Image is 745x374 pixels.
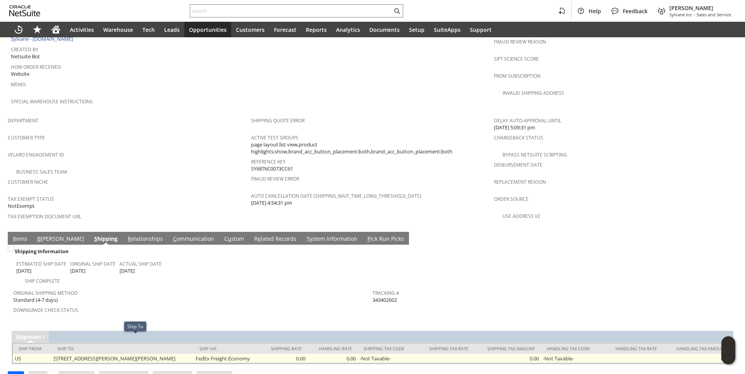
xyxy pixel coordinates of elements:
div: Handling Tax Code [547,346,597,351]
a: Ship Complete [25,278,60,284]
a: Department [8,117,38,124]
a: Communication [171,235,216,244]
span: [DATE] 5:09:31 pm [494,124,535,131]
span: Customers [236,26,265,33]
a: Home [47,22,65,37]
a: Tax Exempt Status [8,196,54,202]
div: Handling Tax Amount [669,346,726,351]
a: System Information [305,235,359,244]
span: page layout:list view,product highlights:show,brand_acc_button_placement:both,brand_acc_button_pl... [251,141,490,155]
a: From Subscription [494,73,541,79]
td: 0.00 [307,354,358,363]
span: [DATE] [120,267,135,275]
svg: Search [392,6,402,16]
td: 0.00 [663,354,732,363]
a: Shipping [92,235,120,244]
span: Feedback [623,7,648,15]
div: Handling Rate [313,346,352,351]
span: [DATE] [16,267,31,275]
span: - [693,12,695,17]
span: I [13,235,14,242]
a: Leads [159,22,184,37]
span: Reports [306,26,327,33]
span: 343402602 [372,296,397,304]
a: Original Ship Date [70,261,116,267]
svg: logo [9,5,40,16]
td: 0.00 [259,354,307,363]
span: Website [11,70,29,78]
span: [PERSON_NAME] [669,4,731,12]
a: Sylvane - [DOMAIN_NAME] [11,35,75,42]
span: B [37,235,41,242]
a: B[PERSON_NAME] [35,235,86,244]
td: 0.00 [474,354,541,363]
a: Opportunities [184,22,231,37]
a: Unrolled view on [723,233,733,243]
span: h [19,333,22,341]
span: y [310,235,312,242]
div: Ship To [57,346,187,351]
a: Chargeback Status [494,134,543,141]
td: FedEx Freight Economy [194,354,259,363]
span: Leads [164,26,180,33]
td: -Not Taxable- [358,354,417,363]
a: Delay Auto-Approval Until [494,117,561,124]
span: [DATE] 4:54:31 pm [251,199,292,207]
svg: Shortcuts [33,25,42,34]
span: [DATE] [70,267,85,275]
div: Shipping Tax Code [364,346,411,351]
a: Tech [138,22,159,37]
a: Related Records [252,235,298,244]
span: Netsuite Bot [11,53,40,60]
a: Customer Type [8,134,45,141]
a: Auto Cancellation Date (shipping_wait_time_long_threshold_date) [251,193,421,199]
a: Tax Exemption Document URL [8,213,81,220]
a: Customer Niche [8,179,48,185]
a: Downgrade Check Status [13,307,78,313]
span: Analytics [336,26,360,33]
span: Sylvane Inc [669,12,692,17]
span: Activities [70,26,94,33]
a: Relationships [126,235,165,244]
svg: Home [51,25,61,34]
a: Warehouse [99,22,138,37]
a: Setup [404,22,429,37]
a: How Order Received [11,64,61,70]
a: Replacement reason [494,179,546,185]
a: Reports [301,22,331,37]
a: Velaro Engagement ID [8,151,64,158]
a: Created By [11,46,38,53]
div: Shortcuts [28,22,47,37]
td: [STREET_ADDRESS][PERSON_NAME][PERSON_NAME] [52,354,193,363]
span: Oracle Guided Learning Widget. To move around, please hold and drag [721,351,735,365]
a: Tracking # [372,290,399,296]
a: Disbursement Date [494,162,542,168]
div: Handling Tax Rate [608,346,657,351]
a: Order Source [494,196,528,202]
div: Shipping Tax Rate [423,346,468,351]
a: Original Shipping Method [13,290,78,296]
a: Fraud Review Error [251,176,299,182]
span: P [367,235,371,242]
span: Help [589,7,601,15]
a: Forecast [269,22,301,37]
a: Documents [365,22,404,37]
div: Ship From [19,346,46,351]
a: Shipment [16,333,42,341]
span: R [128,235,131,242]
a: Special Warehouse Instructions [11,98,93,105]
span: Tech [142,26,155,33]
a: Sift Science Score [494,56,539,62]
a: Estimated Ship Date [16,261,66,267]
a: Invalid Shipping Address [502,90,564,96]
a: Use Address V2 [502,213,540,219]
span: S [94,235,97,242]
span: SuiteApps [434,26,461,33]
div: Shipping Tax Amount [480,346,535,351]
iframe: Click here to launch Oracle Guided Learning Help Panel [721,336,735,364]
td: -Not Taxable- [541,354,603,363]
div: Shipping Rate [265,346,301,351]
span: Support [470,26,492,33]
td: US [13,354,52,363]
span: Documents [369,26,400,33]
